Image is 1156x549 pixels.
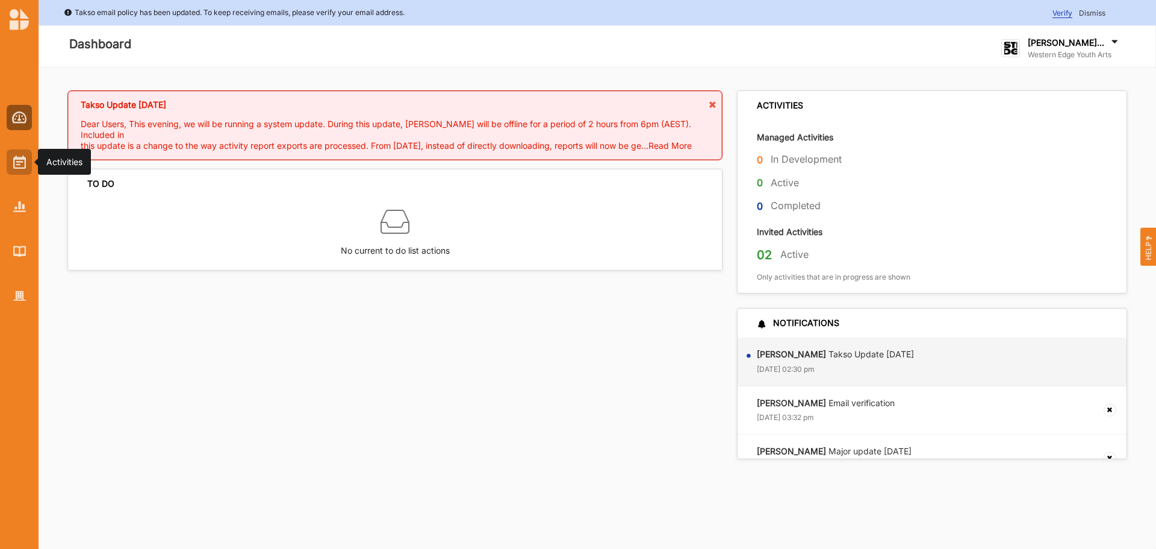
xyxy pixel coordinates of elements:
[757,446,826,456] strong: [PERSON_NAME]
[757,131,833,143] label: Managed Activities
[13,201,26,212] img: Reports
[7,239,32,264] a: Library
[757,100,803,111] div: ACTIVITIES
[1052,8,1072,18] span: Verify
[771,153,842,166] label: In Development
[1028,37,1104,48] label: [PERSON_NAME]...
[10,8,29,30] img: logo
[81,119,691,140] span: Dear Users, This evening, we will be running a system update. During this update, [PERSON_NAME] w...
[69,34,131,54] label: Dashboard
[7,105,32,130] a: Dashboard
[757,175,763,190] label: 0
[771,199,821,212] label: Completed
[81,140,641,151] span: this update is a change to the way activity report exports are processed. From [DATE], instead of...
[7,194,32,219] a: Reports
[46,156,82,168] div: Activities
[381,207,409,236] img: box
[757,226,822,237] label: Invited Activities
[757,398,826,408] strong: [PERSON_NAME]
[13,291,26,301] img: Organisation
[757,446,912,457] label: Major update [DATE]
[1079,8,1105,17] span: Dismiss
[341,236,450,257] label: No current to do list actions
[1001,39,1020,58] img: logo
[757,199,763,214] label: 0
[757,247,772,263] label: 02
[13,246,26,256] img: Library
[64,7,405,19] div: Takso email policy has been updated. To keep receiving emails, please verify your email address.
[13,155,26,169] img: Activities
[757,318,839,328] div: NOTIFICATIONS
[648,140,692,151] span: Read More
[757,398,895,409] label: Email verification
[757,349,914,360] label: Takso Update [DATE]
[757,272,910,282] label: Only activities that are in progress are shown
[81,99,709,119] div: Takso Update [DATE]
[780,248,809,261] label: Active
[12,111,27,124] img: Dashboard
[7,149,32,175] a: Activities
[641,140,692,151] span: ...
[757,365,815,374] label: [DATE] 02:30 pm
[7,283,32,309] a: Organisation
[757,413,814,422] label: [DATE] 03:32 pm
[771,177,799,189] label: Active
[757,152,763,168] label: 0
[757,349,826,359] strong: [PERSON_NAME]
[1028,50,1120,60] label: Western Edge Youth Arts
[87,178,114,189] div: TO DO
